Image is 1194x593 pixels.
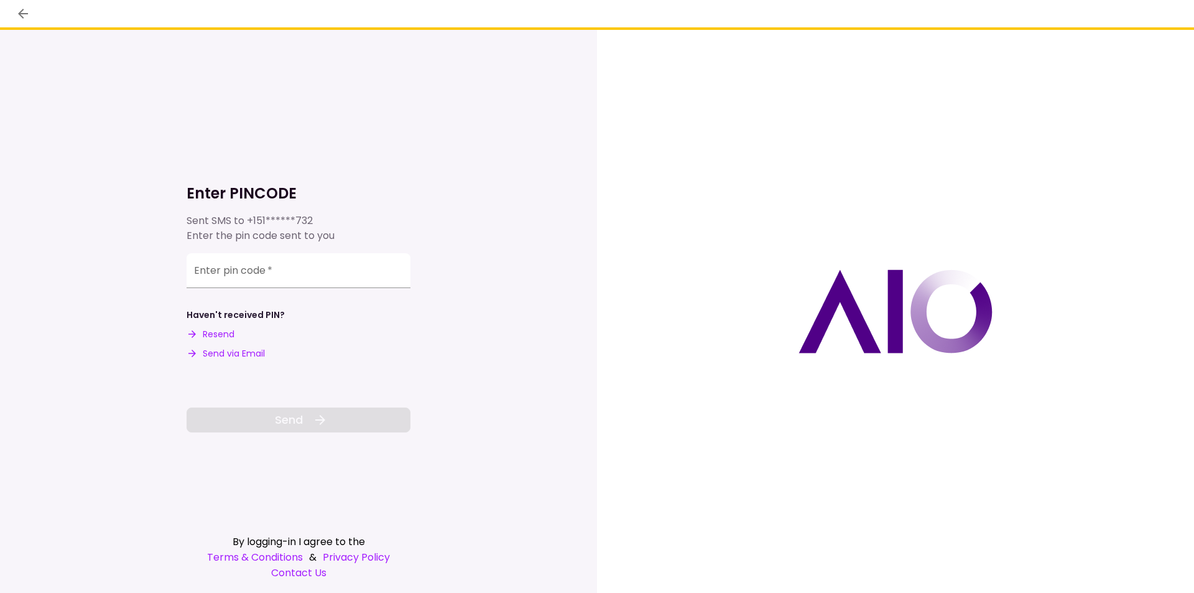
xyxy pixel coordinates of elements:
div: Sent SMS to Enter the pin code sent to you [187,213,410,243]
a: Privacy Policy [323,549,390,565]
div: By logging-in I agree to the [187,534,410,549]
button: Send [187,408,410,432]
img: AIO logo [798,269,993,353]
h1: Enter PINCODE [187,184,410,203]
a: Contact Us [187,565,410,581]
button: Send via Email [187,347,265,360]
button: back [12,3,34,24]
div: & [187,549,410,565]
span: Send [275,411,303,428]
button: Resend [187,328,234,341]
div: Haven't received PIN? [187,309,285,322]
a: Terms & Conditions [207,549,303,565]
